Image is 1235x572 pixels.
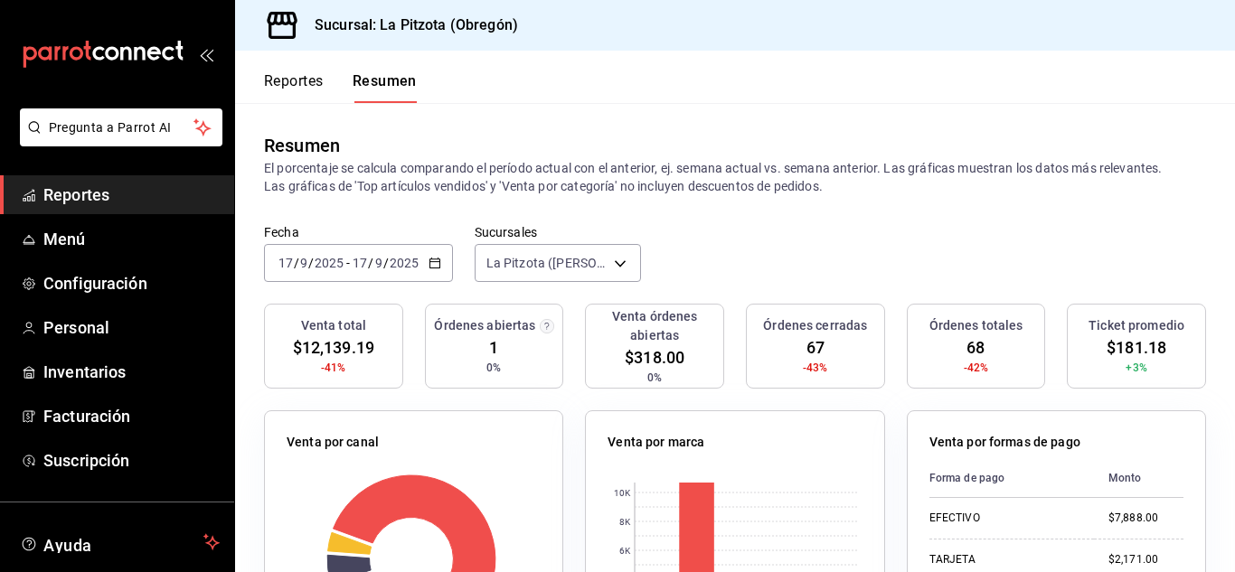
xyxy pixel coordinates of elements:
[264,72,417,103] div: navigation tabs
[763,316,867,335] h3: Órdenes cerradas
[389,256,420,270] input: ----
[43,404,220,428] span: Facturación
[1126,360,1146,376] span: +3%
[608,433,704,452] p: Venta por marca
[287,433,379,452] p: Venta por canal
[301,316,366,335] h3: Venta total
[929,316,1023,335] h3: Órdenes totales
[486,360,501,376] span: 0%
[300,14,518,36] h3: Sucursal: La Pitzota (Obregón)
[647,370,662,386] span: 0%
[619,517,631,527] text: 8K
[294,256,299,270] span: /
[13,131,222,150] a: Pregunta a Parrot AI
[368,256,373,270] span: /
[1089,316,1184,335] h3: Ticket promedio
[374,256,383,270] input: --
[625,345,684,370] span: $318.00
[264,132,340,159] div: Resumen
[619,546,631,556] text: 6K
[1094,459,1183,498] th: Monto
[964,360,989,376] span: -42%
[308,256,314,270] span: /
[486,254,608,272] span: La Pitzota ([PERSON_NAME])
[43,227,220,251] span: Menú
[806,335,825,360] span: 67
[278,256,294,270] input: --
[1108,552,1183,567] div: $2,171.00
[929,511,1079,526] div: EFECTIVO
[1108,511,1183,526] div: $7,888.00
[43,448,220,473] span: Suscripción
[293,335,374,360] span: $12,139.19
[314,256,344,270] input: ----
[929,552,1079,567] div: TARJETA
[383,256,389,270] span: /
[489,335,498,360] span: 1
[1107,335,1166,360] span: $181.18
[299,256,308,270] input: --
[43,183,220,207] span: Reportes
[199,47,213,61] button: open_drawer_menu
[614,488,631,498] text: 10K
[43,315,220,340] span: Personal
[803,360,828,376] span: -43%
[264,72,324,103] button: Reportes
[353,72,417,103] button: Resumen
[352,256,368,270] input: --
[43,271,220,295] span: Configuración
[264,226,453,239] label: Fecha
[434,316,535,335] h3: Órdenes abiertas
[43,531,196,553] span: Ayuda
[966,335,985,360] span: 68
[20,108,222,146] button: Pregunta a Parrot AI
[475,226,641,239] label: Sucursales
[929,433,1080,452] p: Venta por formas de pago
[264,159,1206,195] p: El porcentaje se calcula comparando el período actual con el anterior, ej. semana actual vs. sema...
[49,118,194,137] span: Pregunta a Parrot AI
[43,360,220,384] span: Inventarios
[346,256,350,270] span: -
[321,360,346,376] span: -41%
[593,307,716,345] h3: Venta órdenes abiertas
[929,459,1094,498] th: Forma de pago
